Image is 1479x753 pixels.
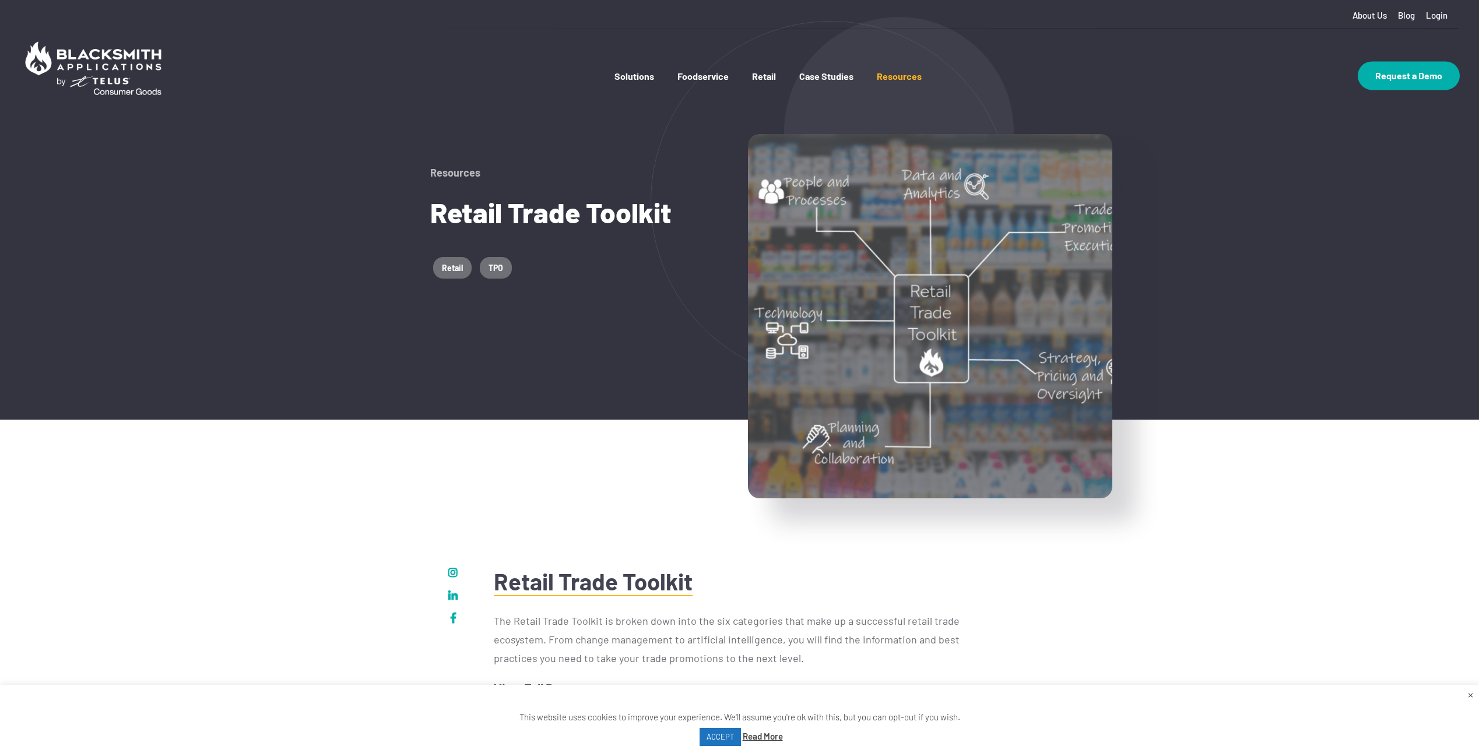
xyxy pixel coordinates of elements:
a: Login [1426,10,1448,20]
p: The Retail Trade Toolkit is broken down into the six categories that make up a successful retail ... [494,611,985,667]
a: Resources [877,71,922,105]
a: Retail Trade Toolkit [494,567,693,596]
a: Close the cookie bar [1468,688,1473,701]
h1: Retail Trade Toolkit [430,196,731,228]
a: Read More [743,729,783,744]
img: header-image [748,134,1112,498]
span: This website uses cookies to improve your experience. We'll assume you're ok with this, but you c... [519,712,960,741]
a: Solutions [614,71,654,105]
a: View Full Resource [494,681,600,697]
a: Case Studies [799,71,853,105]
a: Foodservice [677,71,729,105]
a: Retail [433,257,472,279]
a: About Us [1352,10,1387,20]
a: Retail [752,71,776,105]
a: Blog [1398,10,1415,20]
a: TPO [480,257,512,279]
a: ACCEPT [700,728,741,746]
a: Request a Demo [1358,61,1460,90]
a: Resources [430,166,480,179]
img: Blacksmith Applications by TELUS Consumer Goods [19,36,167,101]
